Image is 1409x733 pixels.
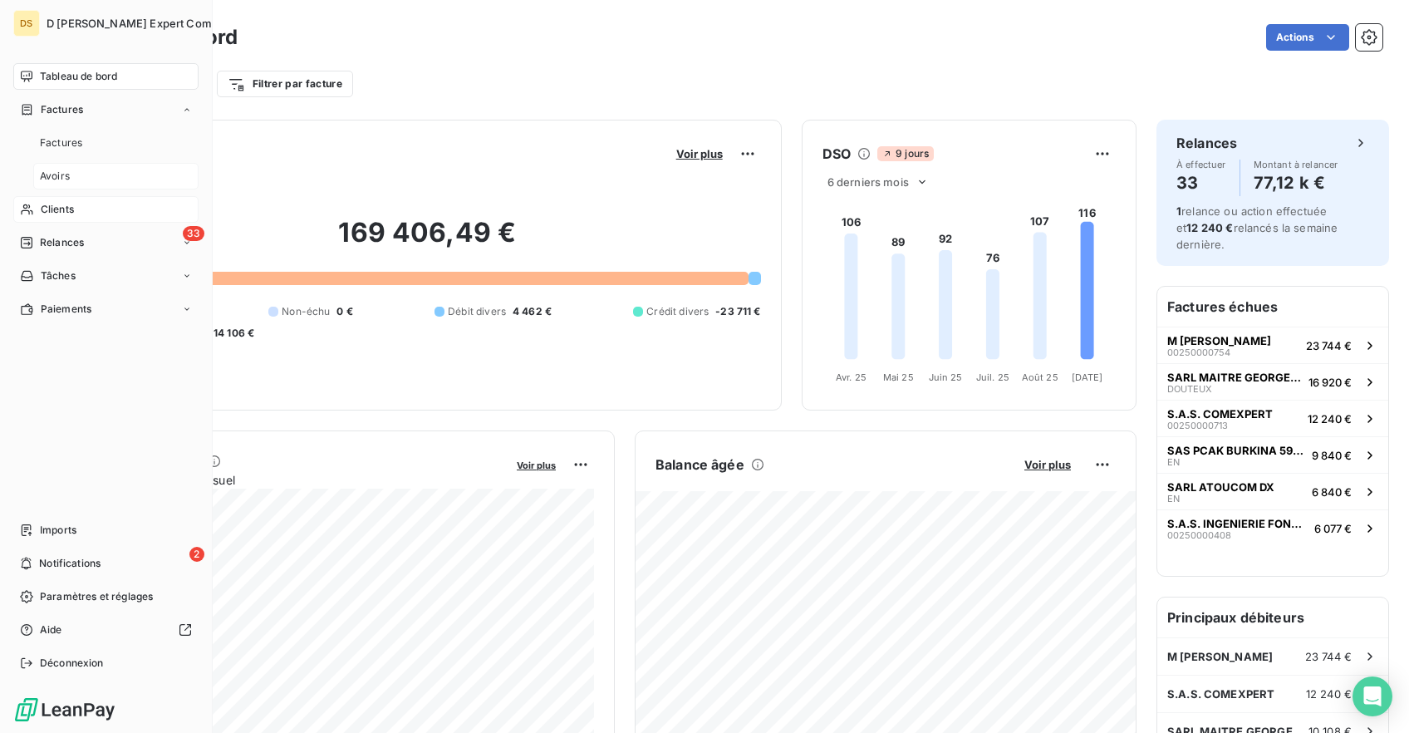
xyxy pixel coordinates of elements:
span: 6 derniers mois [827,175,909,189]
span: 23 744 € [1306,339,1352,352]
h4: 77,12 k € [1254,170,1338,196]
span: EN [1167,457,1180,467]
span: À effectuer [1176,160,1226,170]
span: Clients [41,202,74,217]
span: 12 240 € [1186,221,1233,234]
span: 00250000754 [1167,347,1230,357]
h6: Balance âgée [655,455,744,475]
button: SAS PCAK BURKINA 59 DXEN9 840 € [1157,436,1388,473]
tspan: Juil. 25 [975,371,1009,383]
button: S.A.S. INGENIERIE FONCIERE002500004086 077 € [1157,509,1388,546]
span: S.A.S. INGENIERIE FONCIERE [1167,517,1308,530]
span: -14 106 € [209,326,254,341]
button: Voir plus [1019,457,1076,472]
span: 00250000713 [1167,421,1228,430]
button: SARL MAITRE GEORGES DXDOUTEUX16 920 € [1157,363,1388,400]
tspan: Avr. 25 [836,371,867,383]
span: M [PERSON_NAME] [1167,334,1271,347]
a: Aide [13,617,199,643]
span: 2 [189,547,204,562]
span: 16 920 € [1308,376,1352,389]
button: SARL ATOUCOM DXEN6 840 € [1157,473,1388,509]
span: SARL ATOUCOM DX [1167,480,1274,494]
span: EN [1167,494,1180,504]
button: Filtrer par facture [217,71,353,97]
span: 9 840 € [1312,449,1352,462]
span: 6 840 € [1312,485,1352,499]
span: Non-échu [282,304,330,319]
span: 6 077 € [1314,522,1352,535]
span: 33 [183,226,204,241]
button: Actions [1266,24,1349,51]
button: S.A.S. COMEXPERT0025000071312 240 € [1157,400,1388,436]
h6: DSO [822,144,851,164]
span: relance ou action effectuée et relancés la semaine dernière. [1176,204,1338,251]
span: Relances [40,235,84,250]
div: Open Intercom Messenger [1353,676,1392,716]
span: 00250000408 [1167,530,1231,540]
span: Crédit divers [646,304,709,319]
tspan: Août 25 [1021,371,1058,383]
span: 12 240 € [1308,412,1352,426]
h6: Relances [1176,133,1237,153]
span: 23 744 € [1305,650,1352,663]
span: Factures [41,102,83,117]
span: 12 240 € [1306,687,1352,701]
span: 9 jours [877,146,934,161]
span: 0 € [336,304,352,319]
span: Montant à relancer [1254,160,1338,170]
span: S.A.S. COMEXPERT [1167,687,1274,701]
span: Imports [40,523,76,538]
span: Paramètres et réglages [40,589,153,604]
span: Voir plus [676,147,723,160]
h2: 169 406,49 € [94,216,761,266]
tspan: [DATE] [1071,371,1102,383]
button: Voir plus [671,146,728,161]
span: Tableau de bord [40,69,117,84]
span: D [PERSON_NAME] Expert Comptable [47,17,244,30]
h6: Factures échues [1157,287,1388,327]
button: Voir plus [512,457,561,472]
span: Paiements [41,302,91,317]
div: DS [13,10,40,37]
span: Notifications [39,556,101,571]
span: 4 462 € [513,304,552,319]
span: S.A.S. COMEXPERT [1167,407,1273,421]
span: 1 [1176,204,1181,218]
span: Voir plus [517,460,556,471]
h6: Principaux débiteurs [1157,598,1388,637]
span: SARL MAITRE GEORGES DX [1167,371,1302,384]
span: Chiffre d'affaires mensuel [94,471,505,489]
button: M [PERSON_NAME]0025000075423 744 € [1157,327,1388,363]
h4: 33 [1176,170,1226,196]
span: Voir plus [1024,458,1071,471]
span: SAS PCAK BURKINA 59 DX [1167,444,1305,457]
span: Débit divers [448,304,506,319]
span: M [PERSON_NAME] [1167,650,1273,663]
span: Factures [40,135,82,150]
tspan: Mai 25 [882,371,913,383]
span: DOUTEUX [1167,384,1212,394]
span: -23 711 € [715,304,760,319]
span: Tâches [41,268,76,283]
tspan: Juin 25 [928,371,962,383]
span: Déconnexion [40,656,104,671]
img: Logo LeanPay [13,696,116,723]
span: Aide [40,622,62,637]
span: Avoirs [40,169,70,184]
